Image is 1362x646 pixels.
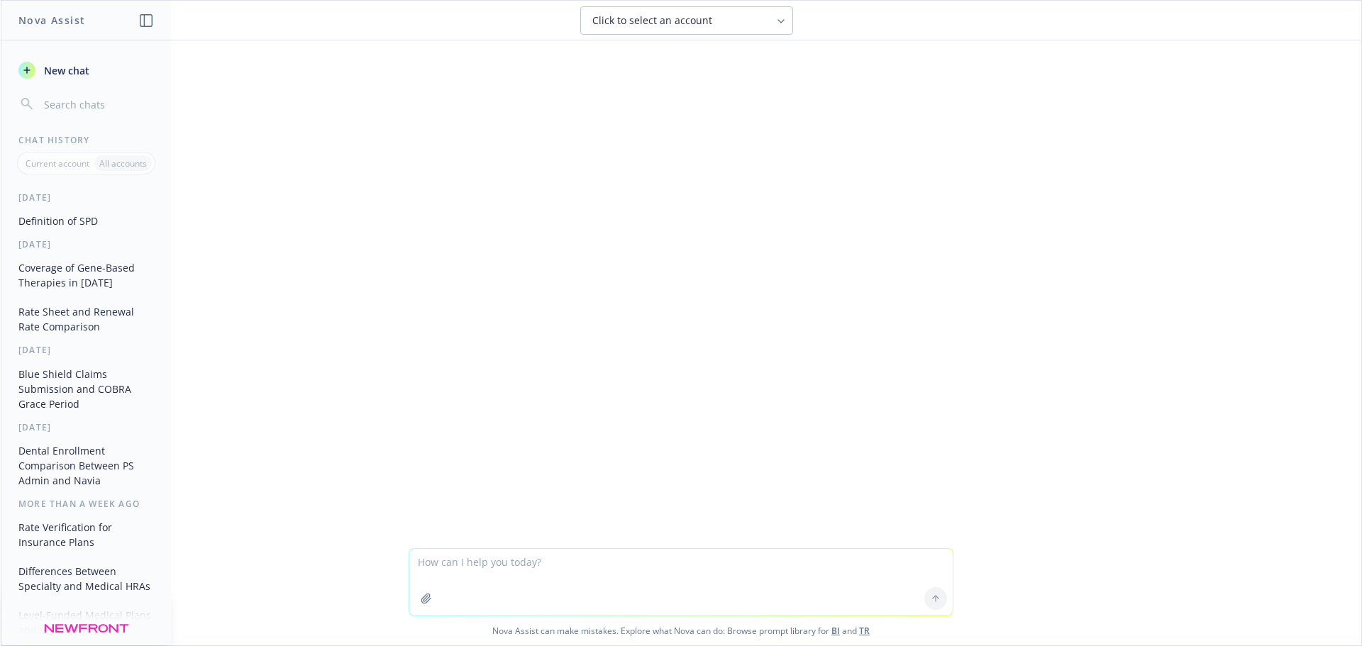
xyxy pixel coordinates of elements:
button: Definition of SPD [13,209,160,233]
span: Nova Assist can make mistakes. Explore what Nova can do: Browse prompt library for and [6,616,1356,645]
h1: Nova Assist [18,13,85,28]
a: BI [831,625,840,637]
span: New chat [41,63,89,78]
button: Blue Shield Claims Submission and COBRA Grace Period [13,362,160,416]
button: Rate Sheet and Renewal Rate Comparison [13,300,160,338]
p: All accounts [99,157,147,169]
button: New chat [13,57,160,83]
div: [DATE] [1,238,171,250]
button: Dental Enrollment Comparison Between PS Admin and Navia [13,439,160,492]
button: Rate Verification for Insurance Plans [13,516,160,554]
p: Current account [26,157,89,169]
div: [DATE] [1,344,171,356]
div: Chat History [1,134,171,146]
button: Click to select an account [580,6,793,35]
div: [DATE] [1,191,171,204]
div: [DATE] [1,421,171,433]
span: Click to select an account [592,13,712,28]
div: More than a week ago [1,498,171,510]
a: TR [859,625,870,637]
input: Search chats [41,94,154,114]
button: Coverage of Gene-Based Therapies in [DATE] [13,256,160,294]
button: Differences Between Specialty and Medical HRAs [13,559,160,598]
